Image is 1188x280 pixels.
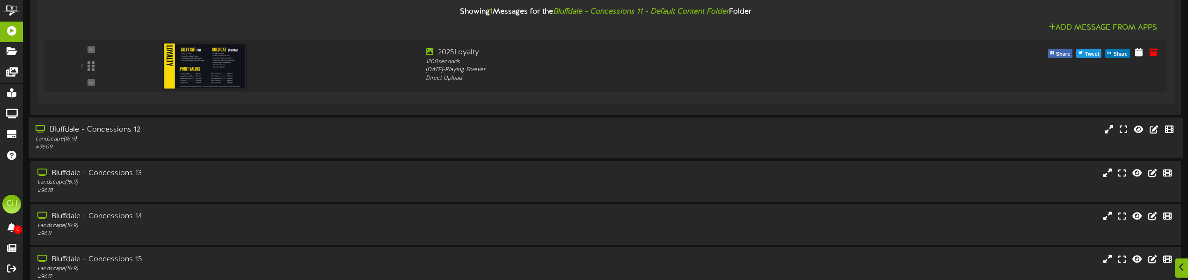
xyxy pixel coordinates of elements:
span: Share [1054,49,1072,59]
div: Showing Messages for the Folder [37,2,1174,22]
div: Landscape ( 16:9 ) [37,178,503,186]
button: Share [1048,49,1073,58]
div: # 9610 [37,187,503,195]
div: [DATE] - Playing Forever [426,66,880,74]
i: Bluffdale - Concessions 11 - Default Content Folder [553,7,729,16]
span: 1 [490,7,493,16]
div: Landscape ( 16:9 ) [37,222,503,230]
div: CH [2,195,21,214]
button: Share [1105,49,1130,58]
img: ad590eb4-c4d6-42aa-b1cb-025d27d378b8.jpg [163,43,247,89]
div: Direct Upload [426,74,880,82]
div: Bluffdale - Concessions 12 [36,125,503,135]
span: 0 [14,225,22,234]
div: 1200 seconds [426,58,880,66]
div: Landscape ( 16:9 ) [36,135,503,143]
button: Tweet [1076,49,1101,58]
span: Share [1111,49,1130,59]
div: Bluffdale - Concessions 14 [37,211,503,222]
button: Add Message From Apps [1046,22,1160,34]
div: Landscape ( 16:9 ) [37,265,503,273]
div: # 9611 [37,230,503,238]
div: Bluffdale - Concessions 15 [37,254,503,265]
div: Bluffdale - Concessions 13 [37,168,503,179]
div: 2025Loyalty [426,47,880,58]
div: # 9609 [36,143,503,151]
span: Tweet [1083,49,1101,59]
